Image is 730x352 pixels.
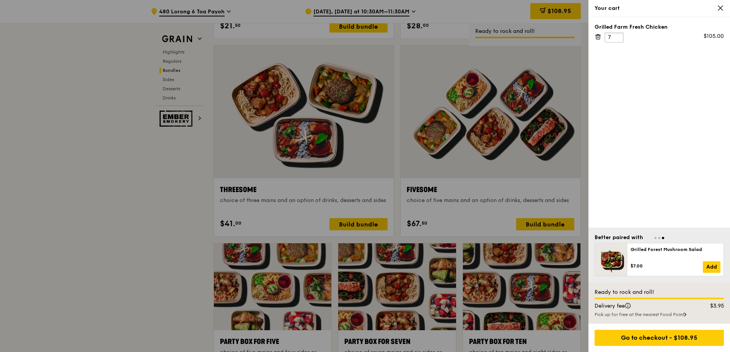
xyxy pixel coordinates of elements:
span: Go to slide 2 [658,237,660,239]
span: Go to slide 3 [662,237,664,239]
div: Delivery fee [590,302,694,310]
div: $7.00 [631,263,703,269]
div: Pick up for free at the nearest Food Point [595,311,724,318]
div: Grilled Forest Mushroom Salad [631,246,720,253]
div: $105.00 [704,33,724,40]
div: Grilled Farm Fresh Chicken [595,23,724,31]
div: Better paired with [595,234,643,241]
div: Ready to rock and roll! [595,288,724,296]
div: Your cart [595,5,724,12]
a: Add [703,261,720,273]
div: $3.95 [694,302,729,310]
span: Go to slide 1 [654,237,657,239]
div: Go to checkout - $108.95 [595,330,724,346]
